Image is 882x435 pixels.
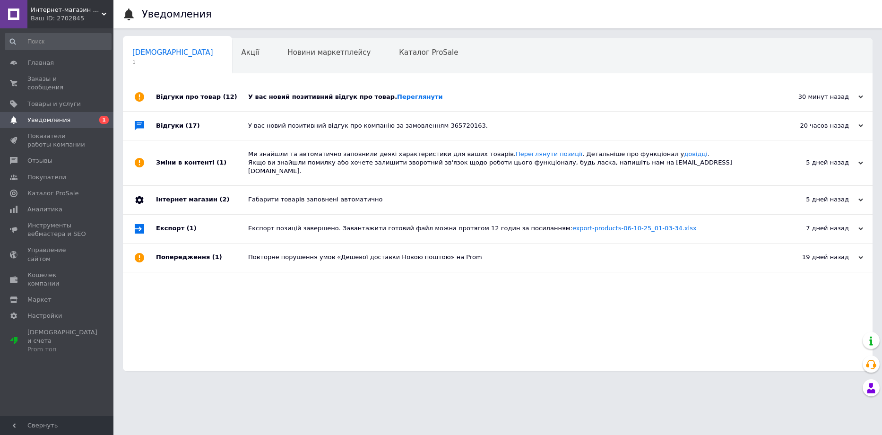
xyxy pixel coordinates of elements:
span: 1 [132,59,213,66]
div: Prom топ [27,345,97,354]
span: (1) [187,225,197,232]
span: [DEMOGRAPHIC_DATA] и счета [27,328,97,354]
span: Интернет-магазин "Взрослые и детки" [31,6,102,14]
div: 20 часов назад [769,122,863,130]
span: Кошелек компании [27,271,87,288]
span: Маркет [27,296,52,304]
span: Заказы и сообщения [27,75,87,92]
div: Попередження [156,244,248,272]
span: Покупатели [27,173,66,182]
span: Каталог ProSale [399,48,458,57]
span: [DEMOGRAPHIC_DATA] [132,48,213,57]
span: 1 [99,116,109,124]
a: Переглянути [397,93,443,100]
div: 5 дней назад [769,195,863,204]
div: Ваш ID: 2702845 [31,14,113,23]
span: Показатели работы компании [27,132,87,149]
span: (1) [212,253,222,261]
div: Відгуки про товар [156,83,248,111]
span: Новини маркетплейсу [287,48,371,57]
div: Інтернет магазин [156,186,248,214]
div: Ми знайшли та автоматично заповнили деякі характеристики для ваших товарів. . Детальніше про функ... [248,150,769,176]
div: 30 минут назад [769,93,863,101]
a: довідці [684,150,708,157]
span: Отзывы [27,157,52,165]
div: У вас новий позитивний відгук про компанію за замовленням 365720163. [248,122,769,130]
span: Товары и услуги [27,100,81,108]
div: Відгуки [156,112,248,140]
span: (12) [223,93,237,100]
span: (1) [216,159,226,166]
span: Настройки [27,312,62,320]
span: Главная [27,59,54,67]
a: export-products-06-10-25_01-03-34.xlsx [572,225,697,232]
div: 5 дней назад [769,158,863,167]
div: Експорт [156,215,248,243]
div: 7 дней назад [769,224,863,233]
div: Зміни в контенті [156,140,248,185]
input: Поиск [5,33,112,50]
div: 19 дней назад [769,253,863,261]
span: Управление сайтом [27,246,87,263]
div: Повторне порушення умов «Дешевої доставки Новою поштою» на Prom [248,253,769,261]
div: Габарити товарів заповнені автоматично [248,195,769,204]
a: Переглянути позиції [516,150,582,157]
div: У вас новий позитивний відгук про товар. [248,93,769,101]
span: (17) [186,122,200,129]
span: Инструменты вебмастера и SEO [27,221,87,238]
span: Уведомления [27,116,70,124]
span: Каталог ProSale [27,189,78,198]
div: Експорт позицій завершено. Завантажити готовий файл можна протягом 12 годин за посиланням: [248,224,769,233]
span: Аналитика [27,205,62,214]
h1: Уведомления [142,9,212,20]
span: (2) [219,196,229,203]
span: Акції [242,48,259,57]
